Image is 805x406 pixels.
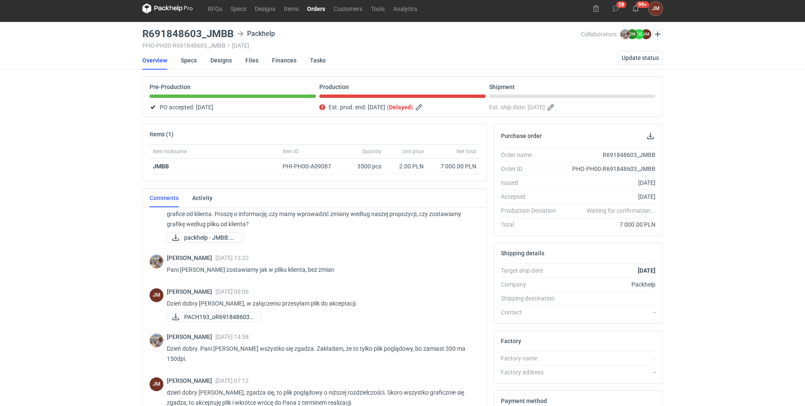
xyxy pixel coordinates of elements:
[501,354,563,363] div: Factory name
[634,29,644,39] figcaption: CG
[150,254,163,268] img: Michał Palasek
[563,220,655,229] div: 7 000.00 PLN
[319,84,349,90] p: Production
[638,267,655,274] strong: [DATE]
[649,2,663,16] div: JOANNA MOCZAŁA
[501,308,563,317] div: Contact
[430,162,476,171] div: 7 000.00 PLN
[457,148,476,155] span: Net total
[228,42,230,49] span: •
[167,344,473,364] p: Dzień dobry. Pani [PERSON_NAME] wszystko się zgadza. Zakładam, że to tylko plik poglądowy, bo zam...
[310,51,326,70] a: Tasks
[402,148,424,155] span: Unit price
[563,165,655,173] div: PHO-PH00-R691848603_JMBB
[184,312,254,322] span: PACH193_oR691848603_...
[280,3,303,14] a: Items
[150,333,163,347] img: Michał Palasek
[167,199,473,229] p: Dzień dobry [PERSON_NAME], w załączeniu przesyłam propozycję modyfikacji grafiki. Jest niewielkie...
[142,29,234,39] h3: R691848603_JMBB
[272,51,296,70] a: Finances
[167,233,244,243] a: packhelp - JMBB.png
[142,42,581,49] div: PHO-PH00-R691848603_JMBB [DATE]
[329,3,367,14] a: Customers
[367,3,389,14] a: Tools
[501,151,563,159] div: Order name
[150,189,179,207] a: Comments
[150,131,174,138] h2: Items (1)
[153,148,187,155] span: Item nickname
[415,102,425,112] button: Edit estimated production end date
[192,189,212,207] a: Activity
[563,280,655,289] div: Packhelp
[489,84,515,90] p: Shipment
[237,29,275,39] div: Packhelp
[388,162,424,171] div: 2.00 PLN
[641,29,651,39] figcaption: JM
[501,338,521,344] h2: Factory
[547,102,557,112] button: Edit estimated shipping date
[245,51,258,70] a: Files
[142,3,193,14] svg: Packhelp Pro
[489,102,655,112] div: Est. ship date:
[387,104,389,111] em: (
[150,288,163,302] div: JOANNA MOCZAŁA
[167,312,261,322] a: PACH193_oR691848603_...
[501,294,563,303] div: Shipping destination
[167,298,473,309] p: Dzień dobry [PERSON_NAME], w załączeniu przesyłam plik do akceptacji.
[563,179,655,187] div: [DATE]
[343,159,385,174] div: 3500 pcs
[283,148,299,155] span: Item ID
[620,29,630,39] img: Michał Palasek
[563,368,655,376] div: -
[563,308,655,317] div: -
[618,51,663,65] button: Update status
[389,104,411,111] strong: Delayed
[226,3,250,14] a: Specs
[167,312,251,322] div: PACH193_oR691848603_JMBB_outside_F427_210x210x80_w3485_17092025_ik_akcept.pdf
[362,148,381,155] span: Quantity
[501,280,563,289] div: Company
[528,102,545,112] span: [DATE]
[622,55,659,61] span: Update status
[649,2,663,16] button: JM
[150,288,163,302] figcaption: JM
[167,254,215,261] span: [PERSON_NAME]
[501,266,563,275] div: Target ship date
[563,192,655,201] div: [DATE]
[501,220,563,229] div: Total
[215,288,249,295] span: [DATE] 09:06
[303,3,329,14] a: Orders
[645,131,655,141] button: Download PO
[150,102,316,112] div: PO accepted:
[501,398,547,404] h2: Payment method
[150,84,190,90] p: Pre-Production
[319,102,486,112] div: Est. prod. end:
[167,265,473,275] p: Pani [PERSON_NAME] zostawiamy jak w pliku klienta, bez zmian
[581,31,617,38] span: Collaborators
[501,179,563,187] div: Issued
[167,333,215,340] span: [PERSON_NAME]
[283,162,339,171] div: PHI-PH00-A09087
[587,206,655,215] em: Waiting for confirmation...
[142,51,167,70] a: Overview
[563,354,655,363] div: -
[215,333,249,340] span: [DATE] 14:58
[501,250,544,257] h2: Shipping details
[501,133,542,139] h2: Purchase order
[167,288,215,295] span: [PERSON_NAME]
[204,3,226,14] a: RFQs
[215,254,249,261] span: [DATE] 13:32
[250,3,280,14] a: Designs
[501,192,563,201] div: Accepted
[210,51,232,70] a: Designs
[609,2,623,15] button: 28
[368,102,385,112] span: [DATE]
[411,104,413,111] em: )
[150,377,163,391] figcaption: JM
[629,2,642,15] button: 99+
[652,29,663,40] button: Edit collaborators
